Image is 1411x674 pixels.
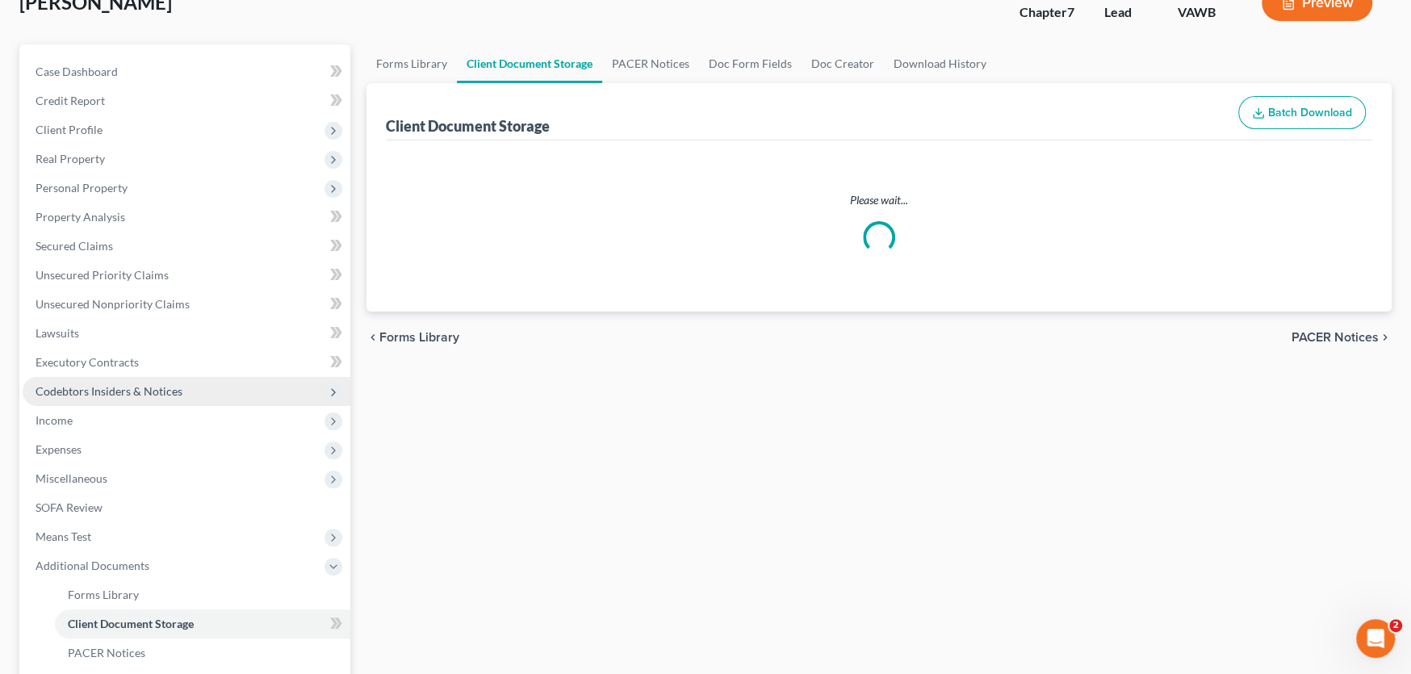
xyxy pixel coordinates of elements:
a: Property Analysis [23,203,350,232]
span: Property Analysis [36,210,125,224]
a: Forms Library [366,44,457,83]
span: Batch Download [1268,106,1352,119]
a: Unsecured Nonpriority Claims [23,290,350,319]
span: Miscellaneous [36,471,107,485]
span: 2 [1389,619,1402,632]
a: SOFA Review [23,493,350,522]
a: Executory Contracts [23,348,350,377]
button: chevron_left Forms Library [366,331,459,344]
span: Client Profile [36,123,103,136]
span: Secured Claims [36,239,113,253]
a: PACER Notices [55,638,350,668]
span: Means Test [36,530,91,543]
a: Client Document Storage [55,609,350,638]
span: SOFA Review [36,500,103,514]
div: Chapter [1020,3,1078,22]
span: Real Property [36,152,105,165]
span: Forms Library [68,588,139,601]
div: VAWB [1178,3,1236,22]
a: Unsecured Priority Claims [23,261,350,290]
button: Batch Download [1238,96,1366,130]
span: Forms Library [379,331,459,344]
span: Income [36,413,73,427]
a: Secured Claims [23,232,350,261]
span: Unsecured Priority Claims [36,268,169,282]
span: 7 [1067,4,1074,19]
span: Lawsuits [36,326,79,340]
a: PACER Notices [602,44,699,83]
button: PACER Notices chevron_right [1292,331,1392,344]
span: Expenses [36,442,82,456]
span: Client Document Storage [68,617,194,630]
div: Client Document Storage [386,116,550,136]
a: Credit Report [23,86,350,115]
a: Doc Creator [802,44,884,83]
iframe: Intercom live chat [1356,619,1395,658]
a: Case Dashboard [23,57,350,86]
span: Personal Property [36,181,128,195]
p: Please wait... [389,192,1369,208]
i: chevron_right [1379,331,1392,344]
i: chevron_left [366,331,379,344]
span: Codebtors Insiders & Notices [36,384,182,398]
span: Credit Report [36,94,105,107]
span: Additional Documents [36,559,149,572]
a: Forms Library [55,580,350,609]
span: PACER Notices [1292,331,1379,344]
span: Case Dashboard [36,65,118,78]
span: Unsecured Nonpriority Claims [36,297,190,311]
div: Lead [1104,3,1152,22]
span: PACER Notices [68,646,145,659]
a: Doc Form Fields [699,44,802,83]
span: Executory Contracts [36,355,139,369]
a: Download History [884,44,996,83]
a: Lawsuits [23,319,350,348]
a: Client Document Storage [457,44,602,83]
